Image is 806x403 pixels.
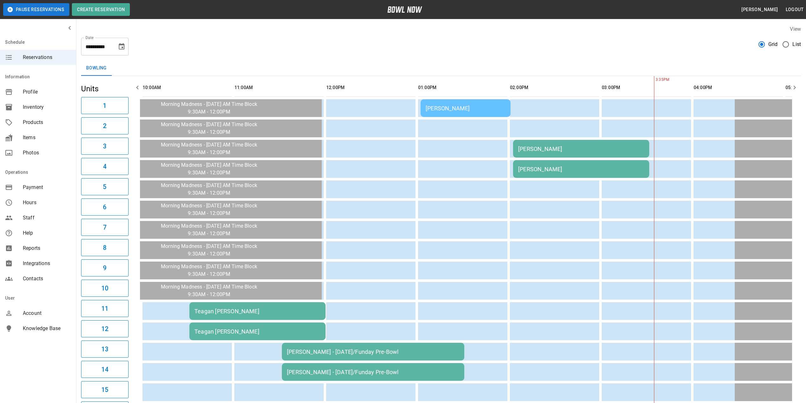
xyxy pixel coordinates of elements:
[654,77,656,83] span: 3:35PM
[23,229,71,237] span: Help
[103,161,106,172] h6: 4
[103,182,106,192] h6: 5
[23,325,71,332] span: Knowledge Base
[792,41,801,48] span: List
[287,369,459,375] div: [PERSON_NAME] - [DATE]/Funday Pre-Bowl
[81,239,129,256] button: 8
[81,381,129,398] button: 15
[23,309,71,317] span: Account
[103,101,106,111] h6: 1
[81,361,129,378] button: 14
[103,243,106,253] h6: 8
[739,4,780,16] button: [PERSON_NAME]
[103,121,106,131] h6: 2
[101,324,108,334] h6: 12
[72,3,130,16] button: Create Reservation
[23,149,71,157] span: Photos
[81,320,129,337] button: 12
[81,280,129,297] button: 10
[518,166,644,172] div: [PERSON_NAME]
[81,117,129,134] button: 2
[23,214,71,222] span: Staff
[81,219,129,236] button: 7
[101,385,108,395] h6: 15
[103,263,106,273] h6: 9
[81,97,129,114] button: 1
[81,61,112,76] button: Bowling
[23,134,71,141] span: Items
[3,3,69,16] button: Pause Reservations
[23,184,71,191] span: Payment
[23,199,71,206] span: Hours
[387,6,422,13] img: logo
[783,4,806,16] button: Logout
[768,41,778,48] span: Grid
[81,259,129,276] button: 9
[194,328,320,335] div: Teagan [PERSON_NAME]
[101,344,108,354] h6: 13
[103,202,106,212] h6: 6
[101,303,108,314] h6: 11
[23,54,71,61] span: Reservations
[194,308,320,315] div: Teagan [PERSON_NAME]
[326,79,416,97] th: 12:00PM
[115,40,128,53] button: Choose date, selected date is Oct 17, 2025
[81,341,129,358] button: 13
[23,103,71,111] span: Inventory
[426,105,505,112] div: [PERSON_NAME]
[101,364,108,374] h6: 14
[23,88,71,96] span: Profile
[103,141,106,151] h6: 3
[103,222,106,232] h6: 7
[81,61,801,76] div: inventory tabs
[81,198,129,216] button: 6
[81,84,129,94] h5: Units
[234,79,324,97] th: 11:00AM
[81,158,129,175] button: 4
[23,244,71,252] span: Reports
[23,119,71,126] span: Products
[287,348,459,355] div: [PERSON_NAME] - [DATE]/Funday Pre-Bowl
[790,26,801,32] label: View
[81,178,129,195] button: 5
[101,283,108,293] h6: 10
[23,260,71,267] span: Integrations
[518,146,644,152] div: [PERSON_NAME]
[81,300,129,317] button: 11
[81,138,129,155] button: 3
[143,79,232,97] th: 10:00AM
[23,275,71,283] span: Contacts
